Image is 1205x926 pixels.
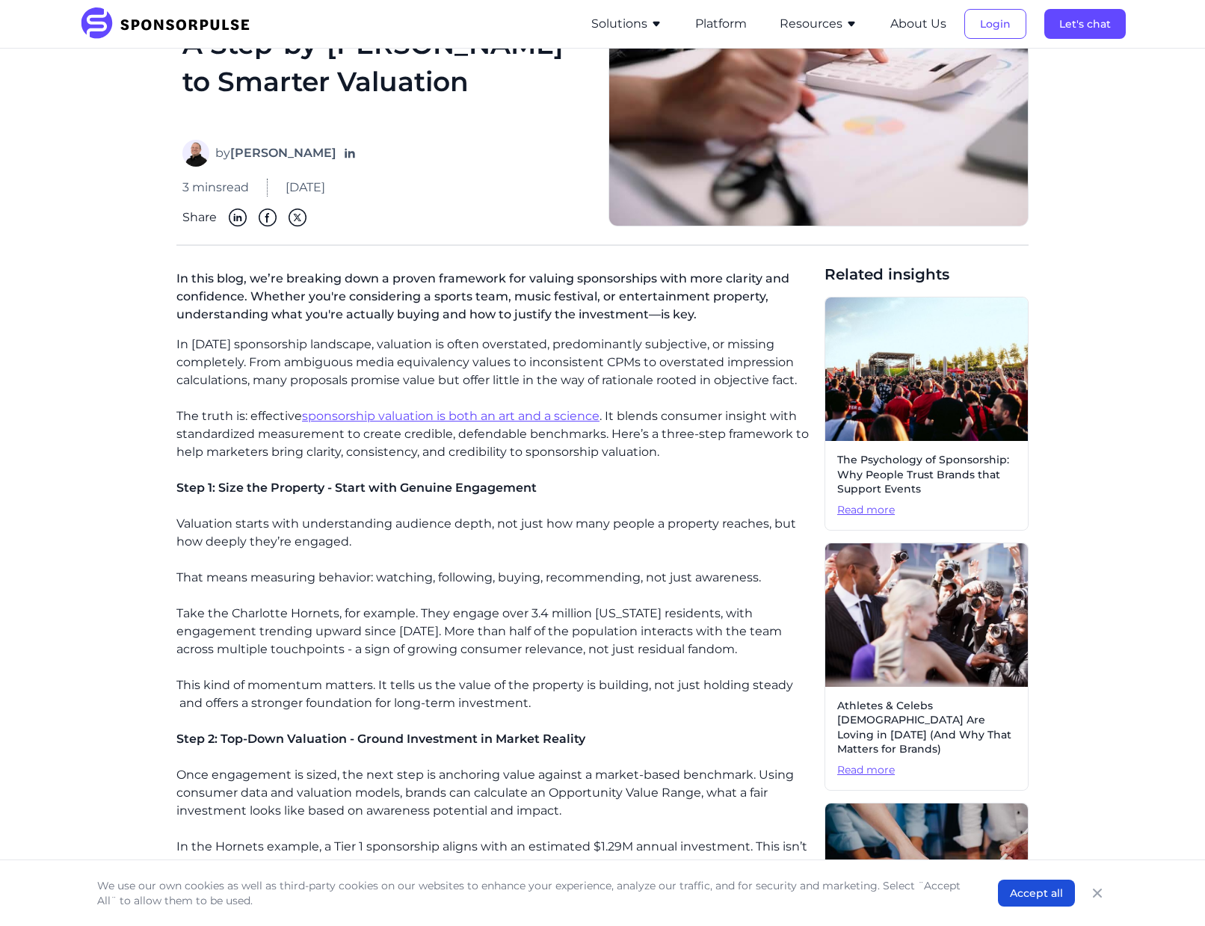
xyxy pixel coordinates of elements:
[286,179,325,197] span: [DATE]
[176,515,813,551] p: Valuation starts with understanding audience depth, not just how many people a property reaches, ...
[176,605,813,658] p: Take the Charlotte Hornets, for example. They engage over 3.4 million [US_STATE] residents, with ...
[182,179,249,197] span: 3 mins read
[837,453,1016,497] span: The Psychology of Sponsorship: Why People Trust Brands that Support Events
[890,15,946,33] button: About Us
[259,209,277,226] img: Facebook
[825,543,1029,791] a: Athletes & Celebs [DEMOGRAPHIC_DATA] Are Loving in [DATE] (And Why That Matters for Brands)Read more
[176,766,813,820] p: Once engagement is sized, the next step is anchoring value against a market-based benchmark. Usin...
[176,481,537,495] span: Step 1: Size the Property - Start with Genuine Engagement
[182,140,209,167] img: Neal Covant
[176,336,813,389] p: In [DATE] sponsorship landscape, valuation is often overstated, predominantly subjective, or miss...
[825,297,1029,530] a: The Psychology of Sponsorship: Why People Trust Brands that Support EventsRead more
[837,503,1016,518] span: Read more
[998,880,1075,907] button: Accept all
[1130,854,1205,926] iframe: Chat Widget
[215,144,336,162] span: by
[229,209,247,226] img: Linkedin
[342,146,357,161] a: Follow on LinkedIn
[230,146,336,160] strong: [PERSON_NAME]
[591,15,662,33] button: Solutions
[825,264,1029,285] span: Related insights
[964,17,1026,31] a: Login
[1130,854,1205,926] div: Chatt-widget
[289,209,306,226] img: Twitter
[695,15,747,33] button: Platform
[825,297,1028,441] img: Sebastian Pociecha courtesy of Unsplash
[1044,9,1126,39] button: Let's chat
[176,569,813,587] p: That means measuring behavior: watching, following, buying, recommending, not just awareness.
[176,676,813,712] p: This kind of momentum matters. It tells us the value of the property is building, not just holdin...
[176,407,813,461] p: The truth is: effective . It blends consumer insight with standardized measurement to create cred...
[176,838,813,892] p: In the Hornets example, a Tier 1 sponsorship aligns with an estimated $1.29M annual investment. T...
[890,17,946,31] a: About Us
[176,264,813,336] p: In this blog, we’re breaking down a proven framework for valuing sponsorships with more clarity a...
[780,15,857,33] button: Resources
[176,732,585,746] span: Step 2: Top-Down Valuation - Ground Investment in Market Reality
[1044,17,1126,31] a: Let's chat
[837,699,1016,757] span: Athletes & Celebs [DEMOGRAPHIC_DATA] Are Loving in [DATE] (And Why That Matters for Brands)
[825,543,1028,687] img: Getty Images courtesy of Unsplash
[837,763,1016,778] span: Read more
[182,209,217,226] span: Share
[964,9,1026,39] button: Login
[695,17,747,31] a: Platform
[1087,883,1108,904] button: Close
[302,409,600,423] a: sponsorship valuation is both an art and a science
[79,7,261,40] img: SponsorPulse
[97,878,968,908] p: We use our own cookies as well as third-party cookies on our websites to enhance your experience,...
